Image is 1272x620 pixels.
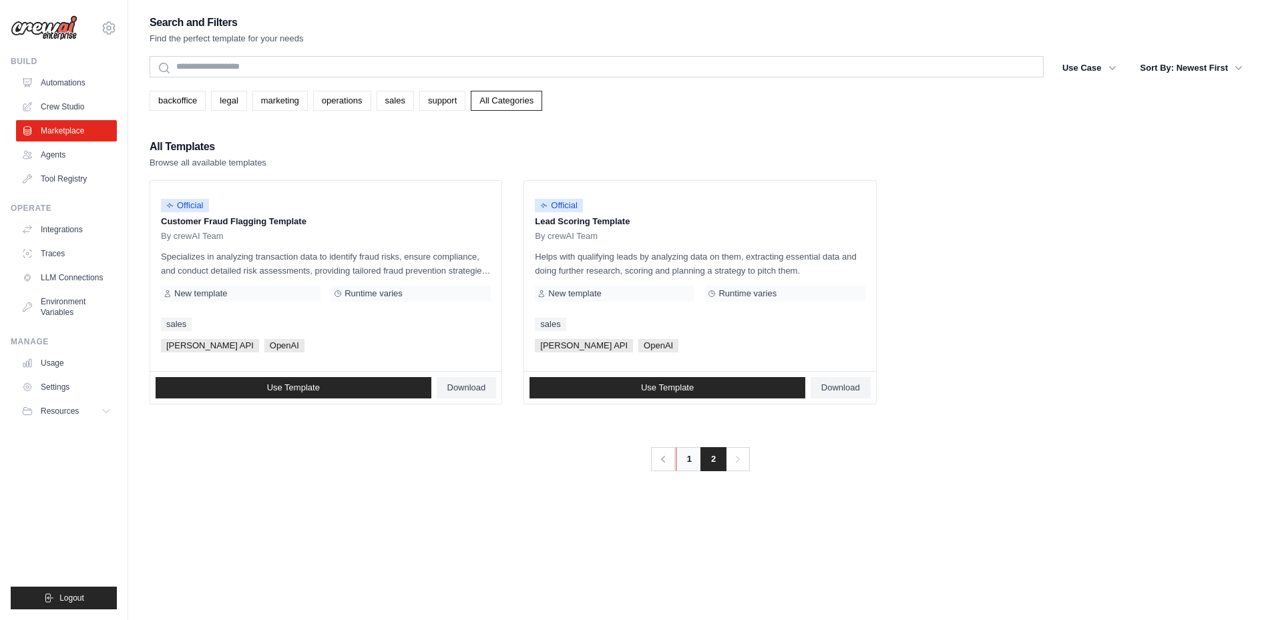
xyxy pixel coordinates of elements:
span: [PERSON_NAME] API [535,339,633,352]
div: Manage [11,336,117,347]
p: Customer Fraud Flagging Template [161,215,491,228]
span: Download [821,382,860,393]
a: Marketplace [16,120,117,141]
span: 2 [700,447,726,471]
a: Environment Variables [16,291,117,323]
a: sales [161,318,192,331]
a: backoffice [150,91,206,111]
a: Usage [16,352,117,374]
a: Traces [16,243,117,264]
button: Use Case [1054,56,1124,80]
a: Crew Studio [16,96,117,117]
span: New template [548,288,601,299]
div: Operate [11,203,117,214]
h2: All Templates [150,137,266,156]
a: 1 [676,447,702,471]
a: Automations [16,72,117,93]
span: OpenAI [264,339,304,352]
nav: Pagination [650,447,750,471]
span: New template [174,288,227,299]
span: By crewAI Team [161,231,224,242]
div: Build [11,56,117,67]
a: Use Template [156,377,431,398]
span: Use Template [641,382,694,393]
a: Agents [16,144,117,166]
button: Logout [11,587,117,609]
span: By crewAI Team [535,231,598,242]
a: Tool Registry [16,168,117,190]
a: support [419,91,465,111]
a: operations [313,91,371,111]
a: All Categories [471,91,542,111]
a: legal [211,91,246,111]
a: marketing [252,91,308,111]
p: Find the perfect template for your needs [150,32,304,45]
a: sales [377,91,414,111]
span: Download [447,382,486,393]
h2: Search and Filters [150,13,304,32]
p: Browse all available templates [150,156,266,170]
p: Helps with qualifying leads by analyzing data on them, extracting essential data and doing furthe... [535,250,865,278]
button: Sort By: Newest First [1132,56,1251,80]
span: Logout [59,593,84,603]
a: Download [437,377,497,398]
a: Settings [16,376,117,398]
img: Logo [11,15,77,41]
span: Use Template [267,382,320,393]
span: [PERSON_NAME] API [161,339,259,352]
button: Resources [16,400,117,422]
a: Integrations [16,219,117,240]
p: Specializes in analyzing transaction data to identify fraud risks, ensure compliance, and conduct... [161,250,491,278]
a: Use Template [529,377,805,398]
p: Lead Scoring Template [535,215,865,228]
a: Download [811,377,871,398]
a: LLM Connections [16,267,117,288]
span: Runtime varies [718,288,777,299]
span: Official [161,199,209,212]
span: Runtime varies [345,288,403,299]
a: sales [535,318,566,331]
span: Official [535,199,583,212]
span: OpenAI [638,339,678,352]
span: Resources [41,406,79,416]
